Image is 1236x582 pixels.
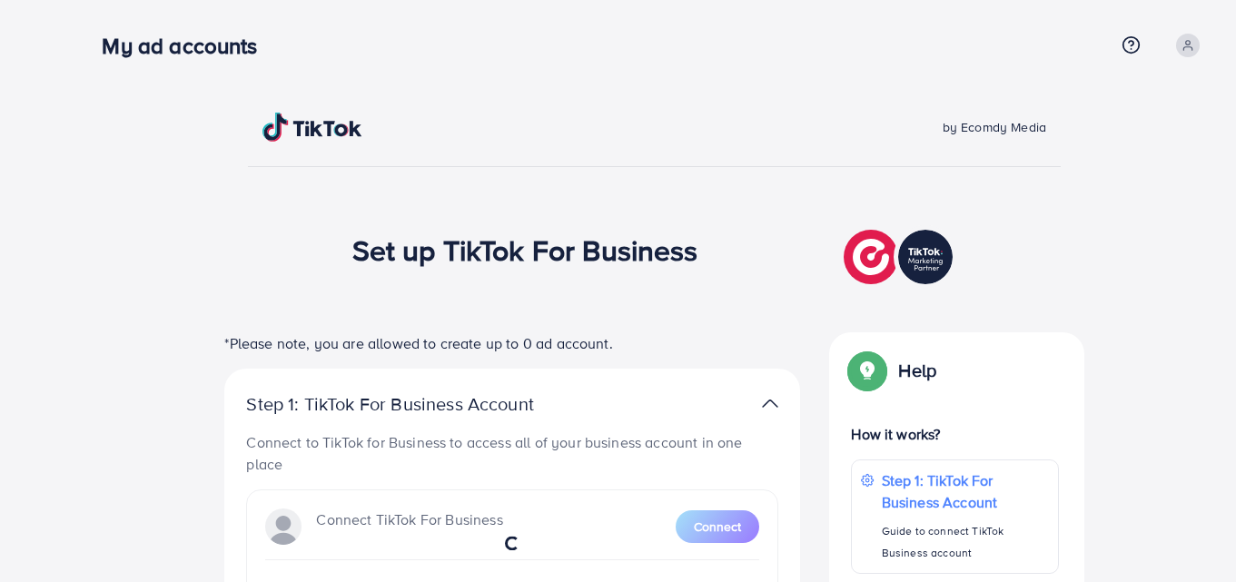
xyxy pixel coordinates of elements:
p: Step 1: TikTok For Business Account [246,393,591,415]
p: Guide to connect TikTok Business account [882,520,1049,564]
p: *Please note, you are allowed to create up to 0 ad account. [224,332,800,354]
h1: Set up TikTok For Business [352,232,698,267]
img: TikTok partner [762,390,778,417]
p: How it works? [851,423,1058,445]
p: Help [898,360,936,381]
img: TikTok partner [844,225,957,289]
h3: My ad accounts [102,33,272,59]
img: TikTok [262,113,362,142]
span: by Ecomdy Media [943,118,1046,136]
img: Popup guide [851,354,884,387]
p: Step 1: TikTok For Business Account [882,469,1049,513]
